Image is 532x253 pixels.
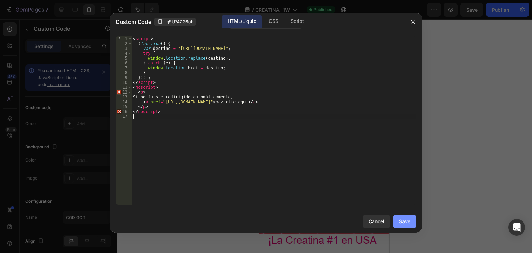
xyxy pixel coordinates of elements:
div: 6 [116,61,132,66]
div: CODIGO 1 [9,28,31,34]
div: 13 [116,95,132,99]
div: CSS [263,15,284,28]
div: Open Intercom Messenger [508,219,525,236]
div: 5 [116,56,132,61]
div: 4 [116,51,132,56]
div: 3 [116,46,132,51]
div: Script [285,15,309,28]
strong: ¡QUIERO EL DESCUENTO [28,55,102,63]
div: 14 [116,99,132,104]
a: ¡QUIERO EL DESCUENTODEL DIA [PERSON_NAME] ! [15,51,115,78]
div: 10 [116,80,132,85]
div: 8 [116,70,132,75]
button: Cancel [363,215,390,228]
span: Custom Code [116,18,151,26]
div: 11 [116,85,132,90]
button: Save [393,215,416,228]
div: Save [399,218,410,225]
div: 15 [116,104,132,109]
div: HTML/Liquid [222,15,262,28]
div: 12 [116,90,132,95]
button: .g9U74ZG8oh [154,18,196,26]
div: 7 [116,66,132,70]
span: .g9U74ZG8oh [165,19,193,25]
div: 16 [116,109,132,114]
strong: DEL DIA [PERSON_NAME] ! [24,64,106,73]
div: Cancel [369,218,384,225]
div: 1 [116,36,132,41]
div: 9 [116,75,132,80]
div: 17 [116,114,132,119]
div: 2 [116,41,132,46]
